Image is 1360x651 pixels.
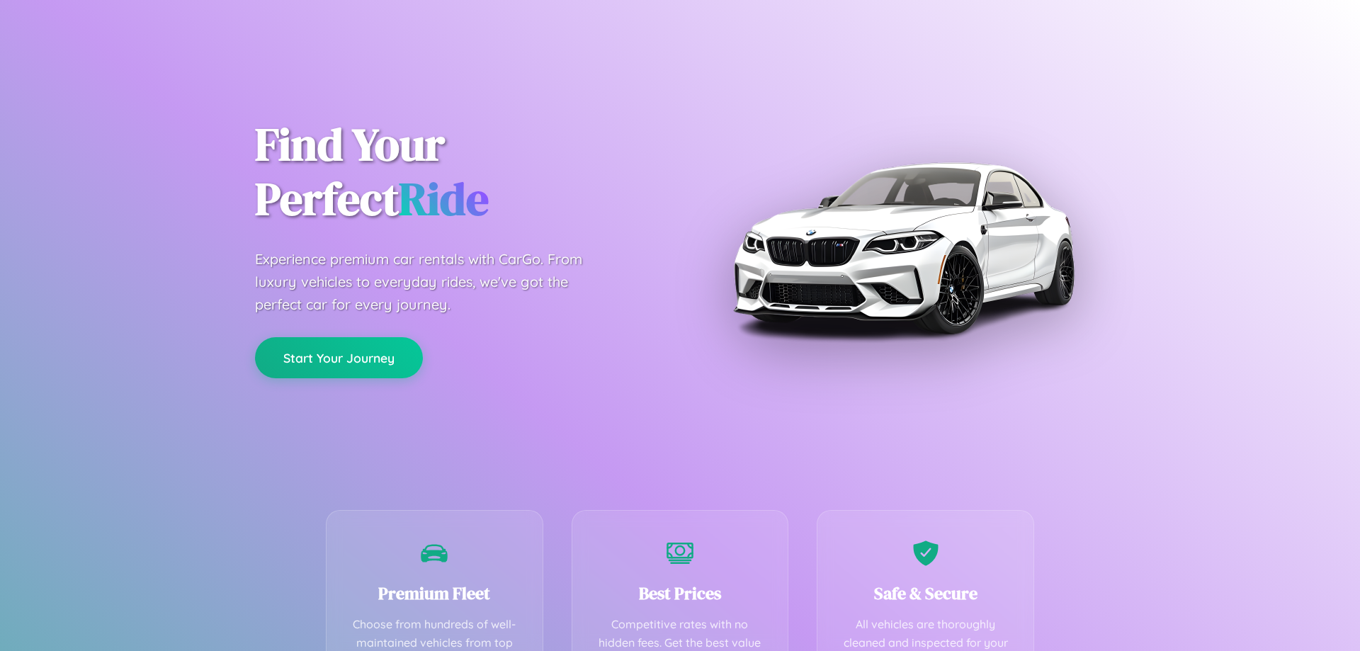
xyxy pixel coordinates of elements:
[399,168,489,230] span: Ride
[348,582,521,605] h3: Premium Fleet
[255,337,423,378] button: Start Your Journey
[726,71,1080,425] img: Premium BMW car rental vehicle
[255,118,659,227] h1: Find Your Perfect
[839,582,1012,605] h3: Safe & Secure
[594,582,767,605] h3: Best Prices
[255,248,609,316] p: Experience premium car rentals with CarGo. From luxury vehicles to everyday rides, we've got the ...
